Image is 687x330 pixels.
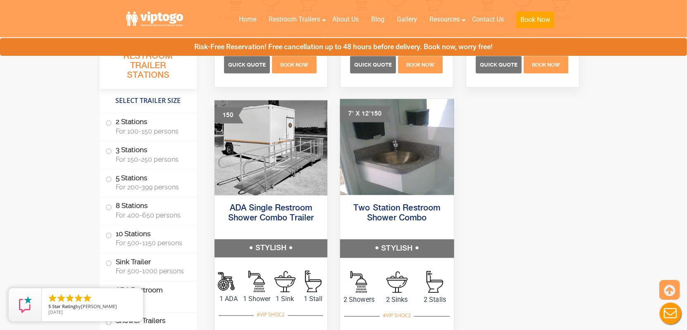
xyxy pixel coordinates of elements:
[351,271,367,293] img: an icon of Shower
[74,293,83,303] li: 
[215,294,243,304] span: 1 ADA
[105,198,191,223] label: 8 Stations
[105,253,191,279] label: Sink Trailer
[116,127,187,135] span: For 100-150 persons
[105,226,191,251] label: 10 Stations
[397,61,444,69] a: Book Now
[423,10,466,29] a: Resources
[243,294,271,304] span: 1 Shower
[218,271,239,292] img: an icon of Shower
[274,271,296,292] img: an icon of sink
[353,204,440,223] a: Two Station Restroom Shower Combo
[52,303,76,309] span: Star Rating
[215,107,243,124] div: 150
[406,62,434,68] span: Book Now
[228,62,266,68] span: Quick Quote
[116,212,187,220] span: For 400-650 persons
[262,10,326,29] a: Restroom Trailers
[378,295,416,305] span: 2 Sinks
[516,12,554,28] button: Book Now
[340,240,453,258] h5: STYLISH
[81,303,117,309] span: [PERSON_NAME]
[427,271,443,293] img: an icon of stall
[65,293,75,303] li: 
[523,61,570,69] a: Book Now
[365,10,391,29] a: Blog
[340,106,392,122] div: 7' X 12'150
[105,141,191,167] label: 3 Stations
[354,62,392,68] span: Quick Quote
[48,293,57,303] li: 
[271,61,318,69] a: Book Now
[248,271,265,292] img: an icon of Shower
[476,61,523,69] a: Quick Quote
[48,304,136,310] span: by
[380,311,414,321] div: #VIP SHOC2
[116,184,187,191] span: For 200-399 persons
[100,39,197,89] h3: All Portable Restroom Trailer Stations
[233,10,262,29] a: Home
[100,93,197,109] h4: Select Trailer Size
[215,239,327,258] h5: STYLISH
[228,204,314,223] a: ADA Single Restroom Shower Combo Trailer
[215,100,327,196] img: ADA Single Restroom Shower Combo Trailer
[271,294,299,304] span: 1 Sink
[510,10,561,33] a: Book Now
[116,268,187,275] span: For 500-1000 persons
[105,282,191,310] label: ADA Restroom Trailers
[17,297,33,313] img: Review Rating
[532,62,560,68] span: Book Now
[116,239,187,247] span: For 500-1150 persons
[340,99,453,195] img: outside photo of 2 stations shower combo trailer
[105,113,191,139] label: 2 Stations
[280,62,308,68] span: Book Now
[105,170,191,195] label: 5 Stations
[466,10,510,29] a: Contact Us
[386,272,408,293] img: an icon of sink
[391,10,423,29] a: Gallery
[350,61,397,69] a: Quick Quote
[480,62,518,68] span: Quick Quote
[116,155,187,163] span: For 150-250 persons
[56,293,66,303] li: 
[654,297,687,330] button: Live Chat
[305,271,322,292] img: an icon of stall
[224,61,271,69] a: Quick Quote
[48,303,51,309] span: 5
[416,295,454,305] span: 2 Stalls
[299,294,327,304] span: 1 Stall
[340,295,378,305] span: 2 Showers
[48,309,63,315] span: [DATE]
[254,310,288,320] div: #VIP SHOC2
[326,10,365,29] a: About Us
[82,293,92,303] li: 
